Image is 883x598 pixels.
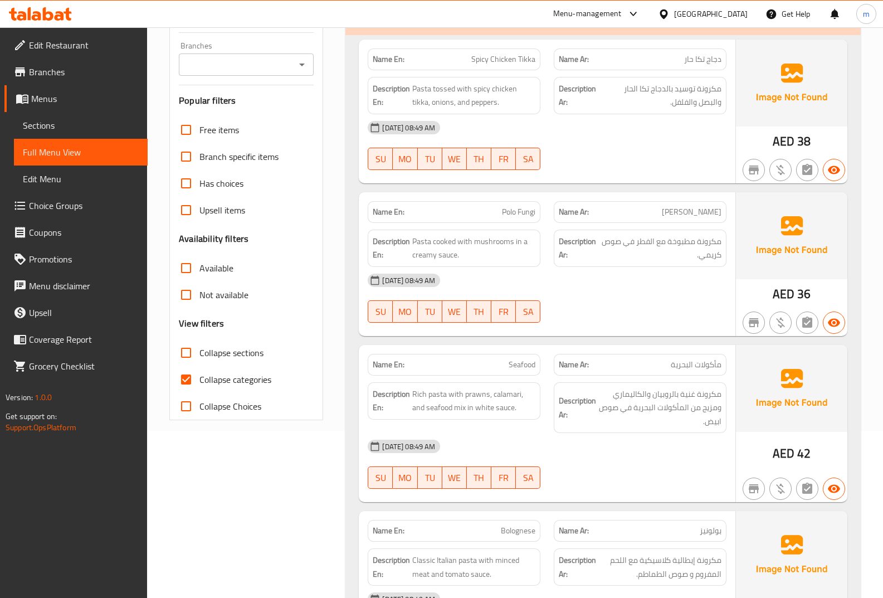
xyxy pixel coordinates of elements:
[6,420,76,435] a: Support.OpsPlatform
[769,159,792,181] button: Purchased item
[23,145,139,159] span: Full Menu View
[179,94,314,107] h3: Popular filters
[471,54,535,65] span: Spicy Chicken Tikka
[4,299,148,326] a: Upsell
[199,346,264,359] span: Collapse sections
[4,192,148,219] a: Choice Groups
[373,235,410,262] strong: Description En:
[422,470,438,486] span: TU
[14,139,148,166] a: Full Menu View
[4,219,148,246] a: Coupons
[467,148,491,170] button: TH
[516,300,540,323] button: SA
[491,466,516,489] button: FR
[674,8,748,20] div: [GEOGRAPHIC_DATA]
[601,235,721,262] span: مكرونة مطبوخة مع الفطر في صوص كريمي.
[467,466,491,489] button: TH
[736,511,847,598] img: Ae5nvW7+0k+MAAAAAElFTkSuQmCC
[769,478,792,500] button: Purchased item
[598,553,721,581] span: مكرونة إيطالية كلاسيكية مع اللحم المفروم و صوص الطماطم.
[373,82,410,109] strong: Description En:
[823,312,845,334] button: Available
[373,387,410,415] strong: Description En:
[29,252,139,266] span: Promotions
[662,206,721,218] span: [PERSON_NAME]
[412,82,535,109] span: Pasta tossed with spicy chicken tikka, onions, and peppers.
[23,119,139,132] span: Sections
[14,166,148,192] a: Edit Menu
[373,151,388,167] span: SU
[496,151,511,167] span: FR
[393,148,417,170] button: MO
[447,304,462,320] span: WE
[559,553,596,581] strong: Description Ar:
[773,283,794,305] span: AED
[368,466,393,489] button: SU
[373,54,404,65] strong: Name En:
[29,359,139,373] span: Grocery Checklist
[442,300,467,323] button: WE
[199,177,243,190] span: Has choices
[520,304,536,320] span: SA
[796,478,818,500] button: Not has choices
[598,387,721,429] span: مكرونة غنية بالروبيان والكاليماري ومزيج من المأكولات البحرية في صوص ابيض.
[373,553,410,581] strong: Description En:
[29,279,139,293] span: Menu disclaimer
[520,470,536,486] span: SA
[31,92,139,105] span: Menus
[797,283,811,305] span: 36
[559,206,589,218] strong: Name Ar:
[23,172,139,186] span: Edit Menu
[796,312,818,334] button: Not has choices
[14,112,148,139] a: Sections
[373,359,404,371] strong: Name En:
[373,206,404,218] strong: Name En:
[509,359,535,371] span: Seafood
[743,478,765,500] button: Not branch specific item
[199,261,233,275] span: Available
[199,203,245,217] span: Upsell items
[863,8,870,20] span: m
[471,151,487,167] span: TH
[368,148,393,170] button: SU
[35,390,52,405] span: 1.0.0
[553,7,622,21] div: Menu-management
[29,38,139,52] span: Edit Restaurant
[501,525,535,537] span: Bolognese
[397,470,413,486] span: MO
[496,470,511,486] span: FR
[502,206,535,218] span: Polo Fungi
[199,288,248,302] span: Not available
[684,54,721,65] span: دجاج تكا حار
[743,312,765,334] button: Not branch specific item
[199,150,279,163] span: Branch specific items
[769,312,792,334] button: Purchased item
[700,525,721,537] span: بولونيز
[447,470,462,486] span: WE
[373,304,388,320] span: SU
[559,82,598,109] strong: Description Ar:
[29,333,139,346] span: Coverage Report
[471,470,487,486] span: TH
[179,317,224,330] h3: View filters
[736,192,847,279] img: Ae5nvW7+0k+MAAAAAElFTkSuQmCC
[516,148,540,170] button: SA
[412,553,535,581] span: Classic Italian pasta with minced meat and tomato sauce.
[4,32,148,59] a: Edit Restaurant
[199,400,261,413] span: Collapse Choices
[796,159,818,181] button: Not has choices
[199,123,239,137] span: Free items
[199,373,271,386] span: Collapse categories
[559,394,596,421] strong: Description Ar:
[467,300,491,323] button: TH
[559,54,589,65] strong: Name Ar:
[491,300,516,323] button: FR
[418,148,442,170] button: TU
[600,82,721,109] span: مكرونة توسيد بالدجاج تكا الحار والبصل والفلفل.
[412,235,535,262] span: Pasta cooked with mushrooms in a creamy sauce.
[422,151,438,167] span: TU
[823,478,845,500] button: Available
[418,466,442,489] button: TU
[823,159,845,181] button: Available
[520,151,536,167] span: SA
